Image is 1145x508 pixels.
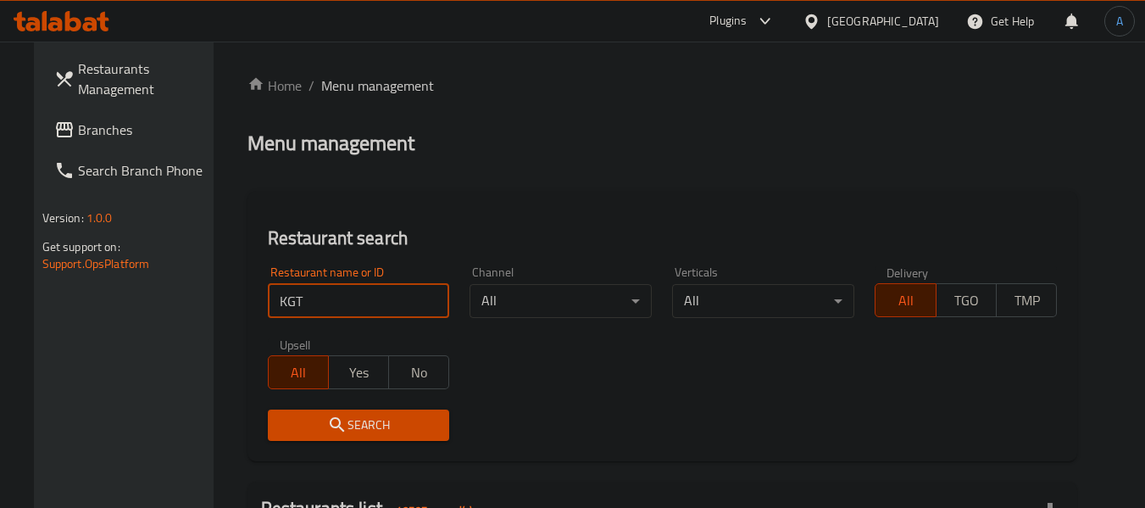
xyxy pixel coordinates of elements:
button: Search [268,410,450,441]
span: No [396,360,442,385]
button: All [268,355,329,389]
label: Delivery [887,266,929,278]
nav: breadcrumb [247,75,1078,96]
a: Search Branch Phone [41,150,225,191]
span: 1.0.0 [86,207,113,229]
div: All [470,284,652,318]
a: Home [247,75,302,96]
a: Support.OpsPlatform [42,253,150,275]
span: Restaurants Management [78,59,212,99]
button: TMP [996,283,1057,317]
span: Menu management [321,75,434,96]
button: No [388,355,449,389]
span: All [882,288,929,313]
a: Branches [41,109,225,150]
span: All [275,360,322,385]
label: Upsell [280,338,311,350]
h2: Menu management [247,130,414,157]
div: All [672,284,854,318]
div: Plugins [709,11,747,31]
span: TMP [1003,288,1050,313]
span: A [1116,12,1123,31]
span: Branches [78,120,212,140]
span: Search Branch Phone [78,160,212,181]
a: Restaurants Management [41,48,225,109]
li: / [308,75,314,96]
div: [GEOGRAPHIC_DATA] [827,12,939,31]
input: Search for restaurant name or ID.. [268,284,450,318]
h2: Restaurant search [268,226,1058,251]
span: Search [281,415,436,436]
button: All [875,283,936,317]
button: Yes [328,355,389,389]
button: TGO [936,283,997,317]
span: Version: [42,207,84,229]
span: Yes [336,360,382,385]
span: TGO [943,288,990,313]
span: Get support on: [42,236,120,258]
